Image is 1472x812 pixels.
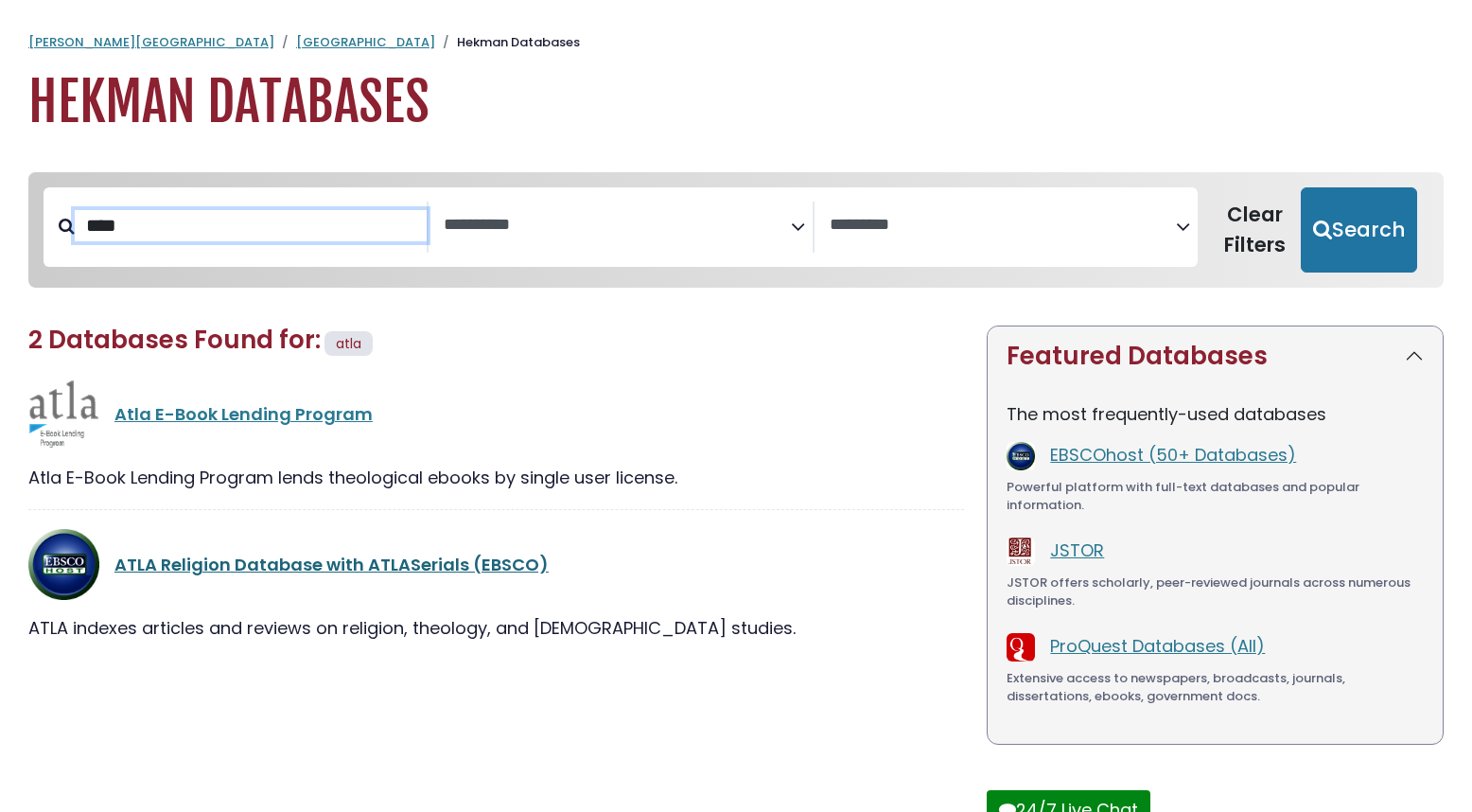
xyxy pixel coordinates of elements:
a: Atla E-Book Lending Program [114,402,373,426]
textarea: Search [830,216,1176,236]
button: Featured Databases [988,327,1443,386]
p: The most frequently-used databases [1007,401,1424,427]
div: Powerful platform with full-text databases and popular information. [1007,478,1424,515]
span: atla [336,334,361,353]
div: Atla E-Book Lending Program lends theological ebooks by single user license. [28,465,964,490]
a: ProQuest Databases (All) [1050,634,1265,658]
h1: Hekman Databases [28,71,1444,134]
a: EBSCOhost (50+ Databases) [1050,443,1296,467]
div: JSTOR offers scholarly, peer-reviewed journals across numerous disciplines. [1007,574,1424,610]
div: Extensive access to newspapers, broadcasts, journals, dissertations, ebooks, government docs. [1007,669,1424,706]
a: [PERSON_NAME][GEOGRAPHIC_DATA] [28,33,274,51]
a: [GEOGRAPHIC_DATA] [296,33,435,51]
button: Clear Filters [1209,187,1301,273]
a: ATLA Religion Database with ATLASerials (EBSCO) [114,553,549,576]
nav: breadcrumb [28,33,1444,52]
button: Submit for Search Results [1301,187,1417,273]
a: JSTOR [1050,538,1104,562]
textarea: Search [444,216,790,236]
div: ATLA indexes articles and reviews on religion, theology, and [DEMOGRAPHIC_DATA] studies. [28,615,964,641]
input: Search database by title or keyword [75,210,427,241]
nav: Search filters [28,172,1444,288]
li: Hekman Databases [435,33,580,52]
span: 2 Databases Found for: [28,323,321,357]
